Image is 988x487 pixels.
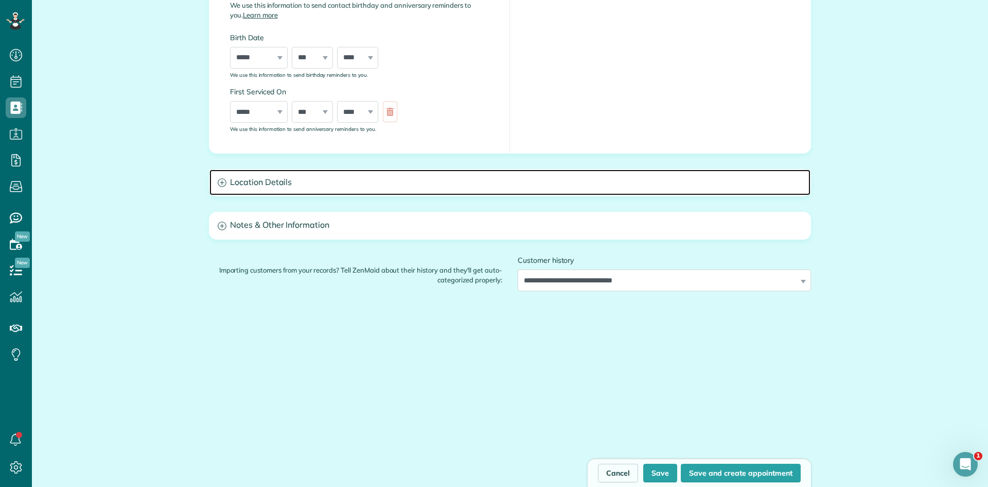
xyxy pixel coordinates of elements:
span: New [15,231,30,242]
a: Cancel [598,464,638,482]
a: Learn more [243,11,278,19]
label: Birth Date [230,32,402,43]
span: New [15,258,30,268]
a: Notes & Other Information [209,212,810,239]
p: We use this information to send contact birthday and anniversary reminders to you. [230,1,489,20]
button: Save [643,464,677,482]
a: Location Details [209,170,810,196]
div: Importing customers from your records? Tell ZenMaid about their history and they'll get auto-cate... [201,255,510,285]
span: 1 [974,452,982,460]
sub: We use this information to send anniversary reminders to you. [230,126,376,132]
iframe: Intercom live chat [953,452,978,477]
label: First Serviced On [230,87,402,97]
label: Customer history [518,255,811,265]
button: Save and create appointment [681,464,801,482]
sub: We use this information to send birthday reminders to you. [230,72,368,78]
